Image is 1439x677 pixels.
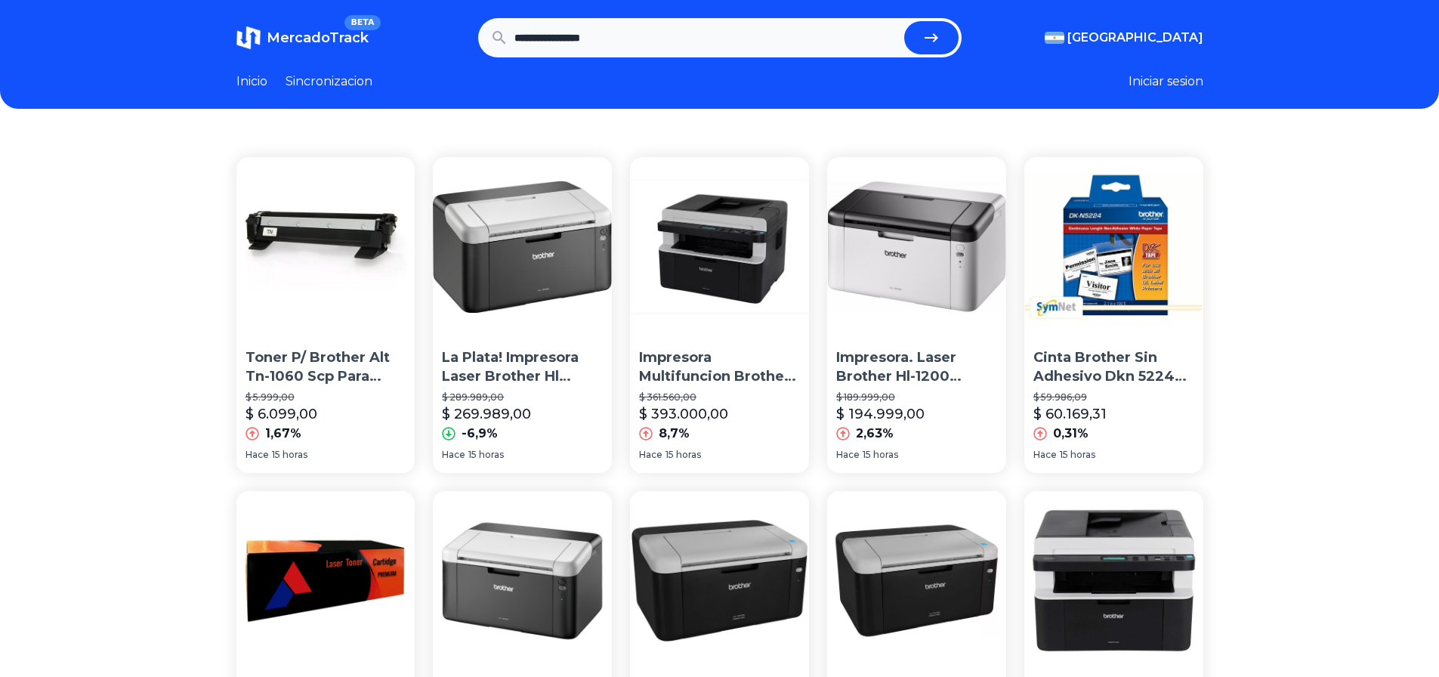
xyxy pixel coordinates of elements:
img: MercadoTrack [236,26,261,50]
span: 15 horas [863,449,898,461]
img: Impresora Laser Brother Dcp-1617nw [1024,491,1203,670]
a: MercadoTrackBETA [236,26,369,50]
p: $ 59.986,09 [1033,391,1194,403]
span: 15 horas [1060,449,1095,461]
p: $ 60.169,31 [1033,403,1107,425]
img: Toner Alternativo Para Impresora Brother 1060 Tn 1200 Packx2 [236,491,415,670]
img: Impresora Brother Hl-1212w Wi-fi [827,491,1006,670]
p: $ 269.989,00 [442,403,531,425]
p: 8,7% [659,425,690,443]
img: Impresora Multifuncion Brother Dcp-1617 Adf Wifi Env Gratis [630,157,809,336]
p: $ 189.999,00 [836,391,997,403]
span: Hace [1033,449,1057,461]
img: Impresora Laser Brother Hl-1212w Wifi [433,491,612,670]
span: Hace [639,449,662,461]
p: Impresora Multifuncion Brother Dcp-1617 Adf [PERSON_NAME] [639,348,800,386]
p: $ 361.560,00 [639,391,800,403]
p: Cinta Brother Sin Adhesivo Dkn 5224 Para Impresoras Ql | Symnet [1033,348,1194,386]
span: Hace [442,449,465,461]
a: Toner P/ Brother Alt Tn-1060 Scp Para Impresoras 1110 1112Toner P/ Brother Alt Tn-1060 Scp Para I... [236,157,415,473]
img: Toner P/ Brother Alt Tn-1060 Scp Para Impresoras 1110 1112 [236,157,415,336]
p: $ 6.099,00 [245,403,317,425]
span: Hace [245,449,269,461]
p: $ 5.999,00 [245,391,406,403]
a: Impresora Multifuncion Brother Dcp-1617 Adf Wifi Env GratisImpresora Multifuncion Brother Dcp-161... [630,157,809,473]
a: La Plata! Impresora Laser Brother Hl 1212w Wifi Usb 21ppmLa Plata! Impresora Laser Brother Hl 121... [433,157,612,473]
a: Cinta Brother Sin Adhesivo Dkn 5224 Para Impresoras Ql | SymnetCinta Brother Sin Adhesivo Dkn 522... [1024,157,1203,473]
img: Cinta Brother Sin Adhesivo Dkn 5224 Para Impresoras Ql | Symnet [1024,157,1203,336]
a: Inicio [236,73,267,91]
p: -6,9% [462,425,498,443]
p: Toner P/ Brother Alt Tn-1060 Scp Para Impresoras 1110 1112 [245,348,406,386]
img: La Plata! Impresora Laser Brother Hl 1212w Wifi Usb 21ppm [433,157,612,336]
img: Impresora Laser Brother Hl-1212w Wifi Usb Monocromática [630,491,809,670]
p: $ 289.989,00 [442,391,603,403]
img: Argentina [1045,32,1064,44]
p: 0,31% [1053,425,1089,443]
p: 1,67% [265,425,301,443]
span: BETA [344,15,380,30]
p: La Plata! Impresora Laser Brother Hl 1212w Wifi Usb 21ppm [442,348,603,386]
p: $ 393.000,00 [639,403,728,425]
a: Sincronizacion [286,73,372,91]
span: 15 horas [468,449,504,461]
span: 15 horas [272,449,307,461]
button: Iniciar sesion [1129,73,1203,91]
span: Hace [836,449,860,461]
span: [GEOGRAPHIC_DATA] [1067,29,1203,47]
p: Impresora. Laser Brother Hl-1200 Monocromatica Oferta!! [836,348,997,386]
p: 2,63% [856,425,894,443]
p: $ 194.999,00 [836,403,925,425]
button: [GEOGRAPHIC_DATA] [1045,29,1203,47]
img: Impresora. Laser Brother Hl-1200 Monocromatica Oferta!! [827,157,1006,336]
span: MercadoTrack [267,29,369,46]
a: Impresora. Laser Brother Hl-1200 Monocromatica Oferta!!Impresora. Laser Brother Hl-1200 Monocroma... [827,157,1006,473]
span: 15 horas [665,449,701,461]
